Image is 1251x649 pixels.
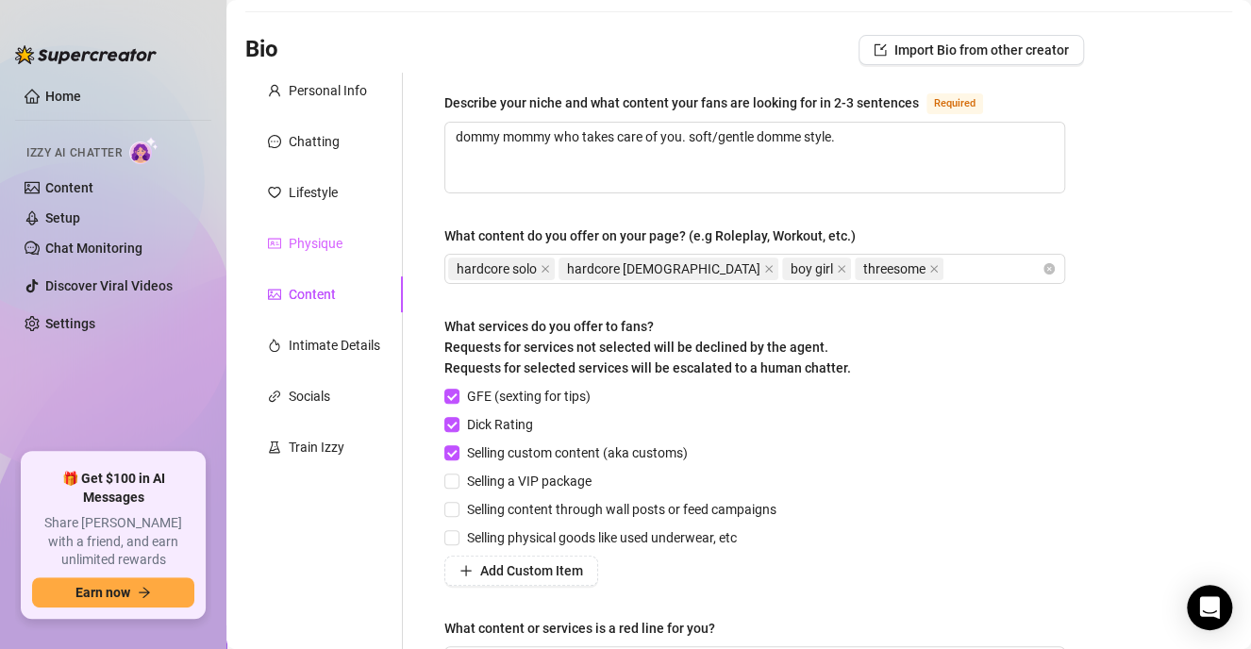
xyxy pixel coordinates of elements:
span: Selling content through wall posts or feed campaigns [459,499,784,520]
span: idcard [268,237,281,250]
span: hardcore solo [448,258,555,280]
div: Describe your niche and what content your fans are looking for in 2-3 sentences [444,92,919,113]
span: 🎁 Get $100 in AI Messages [32,470,194,507]
span: threesome [863,258,926,279]
span: hardcore solo [457,258,537,279]
span: Selling a VIP package [459,471,599,491]
label: What content do you offer on your page? (e.g Roleplay, Workout, etc.) [444,225,869,246]
span: Earn now [75,585,130,600]
span: fire [268,339,281,352]
a: Settings [45,316,95,331]
span: What services do you offer to fans? Requests for services not selected will be declined by the ag... [444,319,851,375]
button: Add Custom Item [444,556,598,586]
span: close [837,264,846,274]
img: AI Chatter [129,137,158,164]
span: Selling custom content (aka customs) [459,442,695,463]
span: experiment [268,441,281,454]
div: Physique [289,233,342,254]
span: close [929,264,939,274]
label: What content or services is a red line for you? [444,618,728,639]
div: Intimate Details [289,335,380,356]
span: threesome [855,258,943,280]
span: message [268,135,281,148]
div: Train Izzy [289,437,344,458]
span: arrow-right [138,586,151,599]
span: hardcore lesbian [559,258,778,280]
span: close [541,264,550,274]
span: plus [459,564,473,577]
span: heart [268,186,281,199]
a: Setup [45,210,80,225]
span: Required [926,93,983,114]
span: hardcore [DEMOGRAPHIC_DATA] [567,258,760,279]
span: boy girl [782,258,851,280]
a: Home [45,89,81,104]
img: logo-BBDzfeDw.svg [15,45,157,64]
textarea: Describe your niche and what content your fans are looking for in 2-3 sentences [445,123,1064,192]
a: Chat Monitoring [45,241,142,256]
span: Share [PERSON_NAME] with a friend, and earn unlimited rewards [32,514,194,570]
span: close [764,264,774,274]
a: Content [45,180,93,195]
span: Import Bio from other creator [894,42,1069,58]
button: Import Bio from other creator [859,35,1084,65]
div: Content [289,284,336,305]
span: boy girl [791,258,833,279]
button: Earn nowarrow-right [32,577,194,607]
div: Chatting [289,131,340,152]
div: Personal Info [289,80,367,101]
span: GFE (sexting for tips) [459,386,598,407]
span: Selling physical goods like used underwear, etc [459,527,744,548]
span: Add Custom Item [480,563,583,578]
div: Socials [289,386,330,407]
span: user [268,84,281,97]
input: What content do you offer on your page? (e.g Roleplay, Workout, etc.) [947,258,951,280]
span: import [874,43,887,57]
span: Izzy AI Chatter [26,144,122,162]
span: picture [268,288,281,301]
div: What content do you offer on your page? (e.g Roleplay, Workout, etc.) [444,225,856,246]
div: What content or services is a red line for you? [444,618,715,639]
div: Open Intercom Messenger [1187,585,1232,630]
span: Dick Rating [459,414,541,435]
span: close-circle [1043,263,1055,275]
label: Describe your niche and what content your fans are looking for in 2-3 sentences [444,92,1004,114]
a: Discover Viral Videos [45,278,173,293]
div: Lifestyle [289,182,338,203]
span: link [268,390,281,403]
h3: Bio [245,35,278,65]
